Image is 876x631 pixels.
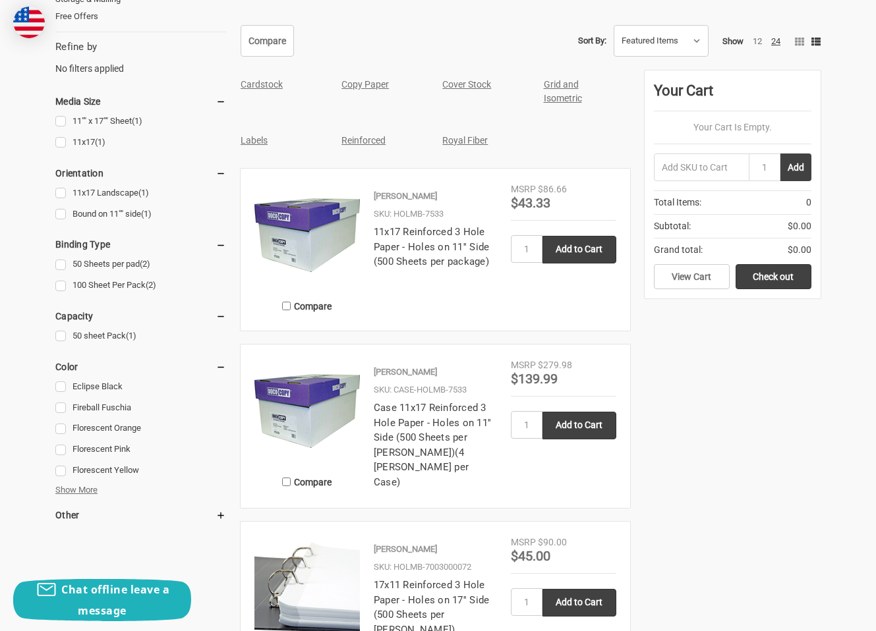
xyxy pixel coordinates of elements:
span: $279.98 [538,360,572,370]
a: 50 sheet Pack [55,327,226,345]
a: 11"" x 17"" Sheet [55,113,226,130]
a: Copy Paper [341,79,389,90]
span: $0.00 [788,219,811,233]
p: [PERSON_NAME] [374,543,437,556]
label: Compare [254,295,360,317]
span: (1) [95,137,105,147]
label: Sort By: [578,31,606,51]
input: Add to Cart [542,589,616,617]
img: Case 11x17 Reinforced 3 Hole Paper - Holes on 11'' Side (500 Sheets per package)(4 Reams per Case) [254,358,360,464]
span: $0.00 [788,243,811,257]
span: $90.00 [538,537,567,547]
a: 11x17 [55,134,226,151]
span: (1) [138,188,149,198]
h5: Capacity [55,308,226,324]
div: Your Cart [654,80,811,111]
a: Labels [241,135,268,146]
a: 24 [771,36,780,46]
a: 11x17 Landscape [55,184,226,202]
a: Cover Stock [442,79,491,90]
a: Florescent Yellow [55,462,226,480]
span: (1) [141,209,152,219]
p: SKU: CASE-HOLMB-7533 [374,383,467,397]
a: Cardstock [241,79,283,90]
input: Compare [282,302,291,310]
h5: Other [55,507,226,523]
a: Check out [736,264,811,289]
input: Compare [282,478,291,486]
iframe: Google Customer Reviews [767,595,876,631]
div: MSRP [511,182,536,196]
span: Grand total: [654,243,703,257]
span: (1) [126,331,136,341]
h5: Binding Type [55,236,226,252]
h5: Refine by [55,40,226,55]
a: View Cart [654,264,730,289]
h5: Orientation [55,165,226,181]
p: [PERSON_NAME] [374,366,437,379]
span: Subtotal: [654,219,691,233]
span: $139.99 [511,371,558,387]
p: [PERSON_NAME] [374,190,437,203]
div: MSRP [511,535,536,549]
a: 12 [753,36,762,46]
label: Compare [254,471,360,493]
img: duty and tax information for United States [13,7,45,38]
div: MSRP [511,358,536,372]
span: $43.33 [511,195,550,211]
a: Florescent Pink [55,441,226,458]
span: (1) [132,116,142,126]
input: Add SKU to Cart [654,153,749,181]
a: 50 Sheets per pad [55,256,226,273]
h5: Color [55,359,226,375]
a: Compare [241,25,294,57]
span: Chat offline leave a message [61,582,169,618]
a: Florescent Orange [55,420,226,437]
input: Add to Cart [542,236,616,263]
a: Grid and Isometric [544,79,582,103]
h5: Media Size [55,94,226,109]
span: Total Items: [654,196,701,209]
a: 100 Sheet Per Pack [55,277,226,294]
div: No filters applied [55,40,226,75]
button: Chat offline leave a message [13,579,191,621]
a: Case 11x17 Reinforced 3 Hole Paper - Holes on 11'' Side (500 Sheets per [PERSON_NAME])(4 [PERSON_... [374,402,492,488]
a: Fireball Fuschia [55,399,226,417]
button: Add [780,153,811,181]
span: 0 [806,196,811,209]
span: (2) [140,259,150,269]
a: Bound on 11"" side [55,206,226,223]
a: Free Offers [55,8,226,25]
a: Reinforced [341,135,386,146]
span: (2) [146,280,156,290]
input: Add to Cart [542,412,616,439]
a: Royal Fiber [442,135,488,146]
span: $86.66 [538,184,567,194]
img: 11x17 Reinforced 3 Hole Paper - Holes on 11'' Side (500 Sheets per package) [254,182,360,288]
span: $45.00 [511,548,550,564]
p: SKU: HOLMB-7533 [374,207,444,221]
a: 11x17 Reinforced 3 Hole Paper - Holes on 11'' Side (500 Sheets per package) [374,226,490,267]
span: Show More [55,483,98,497]
p: SKU: HOLMB-7003000072 [374,561,471,574]
a: Eclipse Black [55,378,226,396]
span: Show [722,36,744,46]
p: Your Cart Is Empty. [654,121,811,134]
